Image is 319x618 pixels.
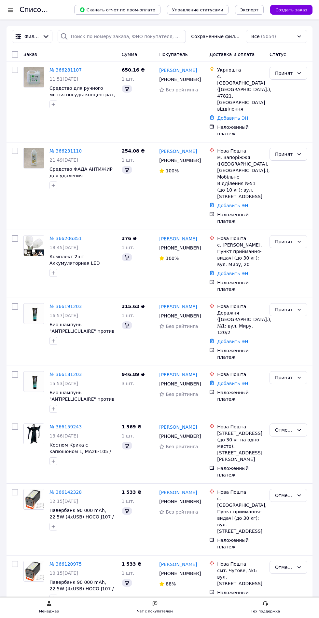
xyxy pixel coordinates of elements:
[235,5,264,15] button: Экспорт
[49,433,78,438] span: 13:46[DATE]
[122,381,134,386] span: 3 шт.
[261,34,276,39] span: (5054)
[159,489,197,496] a: [PERSON_NAME]
[122,313,134,318] span: 1 шт.
[49,424,82,429] a: № 366159243
[49,372,82,377] a: № 366181203
[49,390,115,421] a: Био шампунь "АNTIPELLICULAIRE" против перхоти серии DR.BLAUMANN COSMÉTIQUE, 250 МЛ
[159,158,201,163] span: [PHONE_NUMBER]
[49,322,115,353] a: Био шампунь "АNTIPELLICULAIRE" против перхоти серии DR.BLAUMANN COSMÉTIQUE, 250 МЛ
[49,236,82,241] a: № 366206351
[23,52,37,57] span: Заказ
[122,433,134,438] span: 1 шт.
[217,148,264,154] div: Нова Пошта
[275,151,294,158] div: Принят
[217,154,264,200] div: м. Запоріжжя ([GEOGRAPHIC_DATA], [GEOGRAPHIC_DATA].), Мобільне Відділення №51 (до 10 кг): вул. [S...
[159,571,201,576] span: [PHONE_NUMBER]
[49,67,82,73] a: № 366281107
[24,424,44,444] img: Фото товару
[122,67,145,73] span: 650.16 ₴
[217,561,264,567] div: Нова Пошта
[217,242,264,268] div: с. [PERSON_NAME], Пункт приймання-видачі (до 30 кг): вул. Миру, 20
[275,374,294,381] div: Принят
[217,423,264,430] div: Нова Пошта
[122,424,142,429] span: 1 369 ₴
[24,304,44,323] img: Фото товару
[23,148,44,168] a: Фото товару
[79,7,155,13] span: Скачать отчет по пром-оплате
[122,76,134,82] span: 1 шт.
[217,465,264,478] div: Наложенный платеж
[49,571,78,576] span: 10:15[DATE]
[217,67,264,73] div: Укрпошта
[49,167,113,198] a: Средство ФАДА АНТИЖИР для удаления пригоревшего жира профессиональное органическое ,1л
[159,499,201,504] span: [PHONE_NUMBER]
[49,580,114,611] span: Павербанк 90 000 mAh, 22,5W (4хUSB) HOCO J107 / Портативная батарея / Мощный повербанк для телефона
[217,495,264,534] div: с. [GEOGRAPHIC_DATA], Пункт приймання-видачі (до 30 кг): вул. [STREET_ADDRESS]
[240,7,258,12] span: Экспорт
[159,424,197,430] a: [PERSON_NAME]
[159,235,197,242] a: [PERSON_NAME]
[49,86,115,117] span: Средство для ручного мытья посуды концентрат, профессиональный органический ФАДА посуда, FADA TAB...
[122,304,145,309] span: 315.63 ₴
[24,561,44,581] img: Фото товару
[275,426,294,434] div: Отменен
[49,254,110,292] a: Комплект 2шт Аккумуляторная LED лампочка 20W с цоколем E27 Almina DL-020 / Аварийная лампа с акку...
[166,256,179,261] span: 100%
[217,389,264,402] div: Наложенный платеж
[166,509,198,515] span: Без рейтинга
[166,324,198,329] span: Без рейтинга
[23,67,44,87] a: Фото товару
[23,235,44,256] a: Фото товару
[275,238,294,245] div: Принят
[122,236,137,241] span: 376 ₴
[74,5,160,15] button: Скачать отчет по пром-оплате
[159,52,188,57] span: Покупатель
[49,499,78,504] span: 12:15[DATE]
[39,608,59,615] div: Менеджер
[217,589,264,602] div: Наложенный платеж
[217,310,264,336] div: Деражня ([GEOGRAPHIC_DATA].), №1: вул. Миру, 120/2
[217,430,264,463] div: [STREET_ADDRESS] (до 30 кг на одно место): [STREET_ADDRESS][PERSON_NAME]
[217,279,264,292] div: Наложенный платеж
[217,347,264,360] div: Наложенный платеж
[217,489,264,495] div: Нова Пошта
[217,73,264,112] div: с. [GEOGRAPHIC_DATA] ([GEOGRAPHIC_DATA].), 47821, [GEOGRAPHIC_DATA] відділення
[217,537,264,550] div: Наложенный платеж
[137,608,173,615] div: Чат с покупателем
[166,444,198,449] span: Без рейтинга
[275,70,294,77] div: Принят
[159,303,197,310] a: [PERSON_NAME]
[167,5,229,15] button: Управление статусами
[122,561,142,567] span: 1 533 ₴
[166,392,198,397] span: Без рейтинга
[217,339,248,344] a: Добавить ЭН
[49,508,114,539] span: Павербанк 90 000 mAh, 22,5W (4хUSB) HOCO J107 / Портативная батарея / Мощный повербанк для телефона
[217,124,264,137] div: Наложенный платеж
[217,567,264,587] div: смт. Чутове, №1: вул. [STREET_ADDRESS]
[49,76,78,82] span: 11:51[DATE]
[264,7,312,12] a: Создать заказ
[122,499,134,504] span: 1 шт.
[23,489,44,510] a: Фото товару
[166,168,179,173] span: 100%
[159,381,201,386] span: [PHONE_NUMBER]
[23,303,44,324] a: Фото товару
[217,115,248,121] a: Добавить ЭН
[159,434,201,439] span: [PHONE_NUMBER]
[159,245,201,250] span: [PHONE_NUMBER]
[122,490,142,495] span: 1 533 ₴
[49,381,78,386] span: 15:53[DATE]
[217,203,248,208] a: Добавить ЭН
[24,33,40,40] span: Фильтры
[217,235,264,242] div: Нова Пошта
[24,148,44,168] img: Фото товару
[217,371,264,378] div: Нова Пошта
[275,306,294,313] div: Принят
[159,371,197,378] a: [PERSON_NAME]
[49,304,82,309] a: № 366191203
